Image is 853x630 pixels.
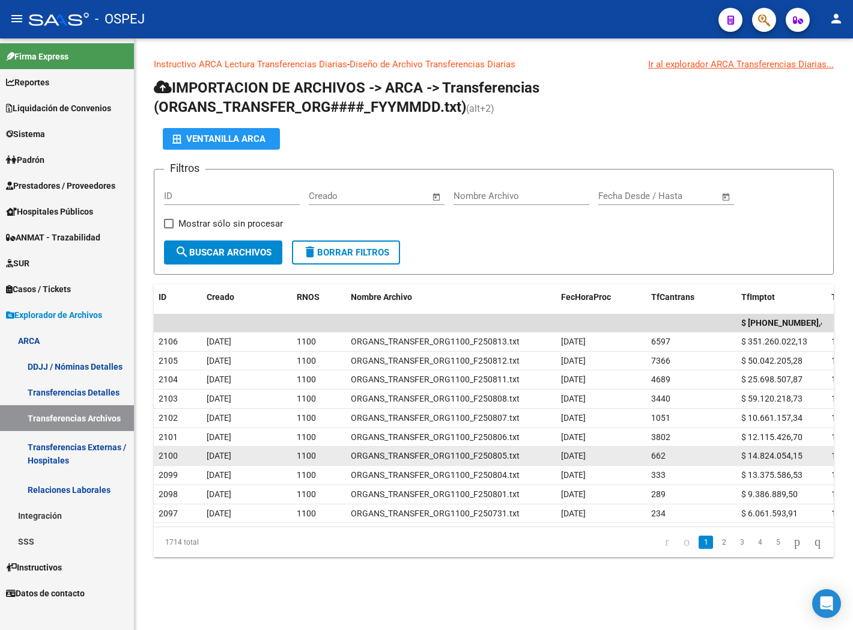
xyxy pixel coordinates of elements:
span: ORGANS_TRANSFER_ORG1100_F250813.txt [351,337,520,346]
span: [DATE] [207,375,231,384]
button: Buscar Archivos [164,240,282,265]
p: - [154,58,834,71]
div: Ir al explorador ARCA Transferencias Diarias... [648,58,834,71]
span: 1100 [297,509,316,518]
mat-icon: search [175,245,189,259]
span: IMPORTACION DE ARCHIVOS -> ARCA -> Transferencias (ORGANS_TRANSFER_ORG####_FYYMMDD.txt) [154,79,539,115]
span: 1100 [297,337,316,346]
datatable-header-cell: FecHoraProc [556,284,646,310]
span: 2098 [159,489,178,499]
span: $ 9.386.889,50 [741,489,798,499]
a: go to previous page [678,536,695,549]
span: 1100 [297,375,316,384]
div: 1714 total [154,527,288,557]
span: [DATE] [207,509,231,518]
a: Diseño de Archivo Transferencias Diarias [350,59,515,70]
span: Padrón [6,153,44,167]
span: 10 [831,451,841,460]
span: $ 50.042.205,28 [741,356,803,365]
span: Casos / Tickets [6,283,71,296]
span: 662 [651,451,666,460]
mat-icon: menu [10,11,24,26]
span: Instructivos [6,561,62,574]
span: $ 10.661.157,34 [741,413,803,423]
span: 2097 [159,509,178,518]
datatable-header-cell: Creado [202,284,292,310]
li: page 3 [733,532,751,552]
a: go to first page [660,536,675,549]
span: $ 25.698.507,87 [741,375,803,384]
datatable-header-cell: ID [154,284,202,310]
span: [DATE] [561,489,586,499]
span: $ 20.495.214.913,41 [741,318,830,328]
span: (alt+2) [466,103,494,114]
span: 2104 [159,375,178,384]
span: 10 [831,375,841,384]
a: go to next page [789,536,806,549]
span: - OSPEJ [95,6,145,32]
span: [DATE] [561,413,586,423]
datatable-header-cell: TfCantrans [646,284,736,310]
span: $ 351.260.022,13 [741,337,807,346]
span: SUR [6,257,29,270]
span: ORGANS_TRANSFER_ORG1100_F250812.txt [351,356,520,365]
span: Prestadores / Proveedores [6,179,115,192]
span: 333 [651,470,666,480]
span: 2105 [159,356,178,365]
span: [DATE] [561,451,586,460]
span: 10 [831,470,841,480]
button: Ventanilla ARCA [163,128,280,150]
span: Firma Express [6,50,68,63]
span: 1100 [297,394,316,403]
span: ORGANS_TRANSFER_ORG1100_F250804.txt [351,470,520,480]
h3: Filtros [164,160,205,177]
span: 10 [831,394,841,403]
span: ANMAT - Trazabilidad [6,231,100,244]
span: 2102 [159,413,178,423]
li: page 2 [715,532,733,552]
span: 10 [831,432,841,442]
datatable-header-cell: TfImptot [736,284,827,310]
input: End date [648,191,706,201]
span: ORGANS_TRANSFER_ORG1100_F250808.txt [351,394,520,403]
span: Liquidación de Convenios [6,102,111,115]
span: 7366 [651,356,670,365]
span: [DATE] [561,470,586,480]
input: End date [359,191,417,201]
span: [DATE] [561,432,586,442]
span: [DATE] [561,356,586,365]
span: [DATE] [207,394,231,403]
button: Open calendar [430,190,444,204]
mat-icon: delete [303,245,317,259]
span: 2099 [159,470,178,480]
span: 1051 [651,413,670,423]
span: ORGANS_TRANSFER_ORG1100_F250806.txt [351,432,520,442]
span: 3802 [651,432,670,442]
span: Reportes [6,76,49,89]
span: [DATE] [207,432,231,442]
span: ORGANS_TRANSFER_ORG1100_F250731.txt [351,509,520,518]
a: 5 [771,536,785,549]
a: go to last page [809,536,826,549]
span: [DATE] [207,413,231,423]
span: 1100 [297,451,316,460]
span: $ 13.375.586,53 [741,470,803,480]
span: [DATE] [207,356,231,365]
div: Ventanilla ARCA [172,128,270,150]
span: Borrar Filtros [303,247,389,258]
span: 1100 [297,413,316,423]
span: 2100 [159,451,178,460]
span: $ 6.061.593,91 [741,509,798,518]
a: 4 [753,536,767,549]
span: Hospitales Públicos [6,205,93,218]
span: Datos de contacto [6,587,85,600]
span: [DATE] [561,509,586,518]
span: ID [159,292,166,302]
span: ORGANS_TRANSFER_ORG1100_F250801.txt [351,489,520,499]
span: 2106 [159,337,178,346]
span: $ 59.120.218,73 [741,394,803,403]
a: 1 [699,536,713,549]
span: Creado [207,292,234,302]
span: TfImptot [741,292,775,302]
span: ORGANS_TRANSFER_ORG1100_F250807.txt [351,413,520,423]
